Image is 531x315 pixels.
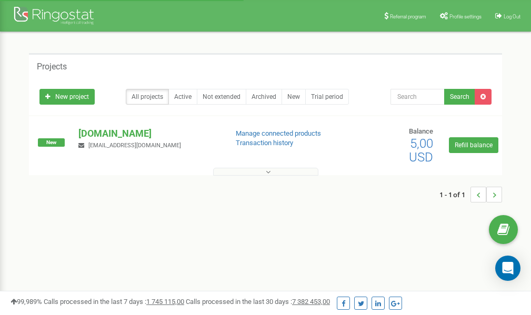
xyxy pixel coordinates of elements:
[409,127,433,135] span: Balance
[444,89,475,105] button: Search
[186,298,330,306] span: Calls processed in the last 30 days :
[495,256,520,281] div: Open Intercom Messenger
[449,14,482,19] span: Profile settings
[236,139,293,147] a: Transaction history
[168,89,197,105] a: Active
[126,89,169,105] a: All projects
[44,298,184,306] span: Calls processed in the last 7 days :
[38,138,65,147] span: New
[305,89,349,105] a: Trial period
[439,176,502,213] nav: ...
[504,14,520,19] span: Log Out
[11,298,42,306] span: 99,989%
[390,89,445,105] input: Search
[282,89,306,105] a: New
[390,14,426,19] span: Referral program
[197,89,246,105] a: Not extended
[439,187,470,202] span: 1 - 1 of 1
[39,89,95,105] a: New project
[88,142,181,149] span: [EMAIL_ADDRESS][DOMAIN_NAME]
[292,298,330,306] u: 7 382 453,00
[236,129,321,137] a: Manage connected products
[146,298,184,306] u: 1 745 115,00
[409,136,433,165] span: 5,00 USD
[246,89,282,105] a: Archived
[37,62,67,72] h5: Projects
[78,127,218,140] p: [DOMAIN_NAME]
[449,137,498,153] a: Refill balance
